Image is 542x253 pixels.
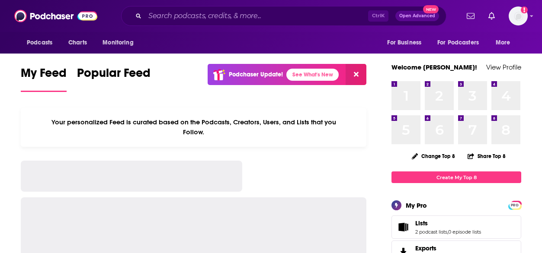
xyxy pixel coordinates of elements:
[485,9,498,23] a: Show notifications dropdown
[27,37,52,49] span: Podcasts
[391,171,521,183] a: Create My Top 8
[395,11,439,21] button: Open AdvancedNew
[96,35,144,51] button: open menu
[521,6,528,13] svg: Add a profile image
[63,35,92,51] a: Charts
[423,5,439,13] span: New
[486,63,521,71] a: View Profile
[391,63,477,71] a: Welcome [PERSON_NAME]!
[381,35,432,51] button: open menu
[448,229,481,235] a: 0 episode lists
[415,244,436,252] span: Exports
[14,8,97,24] img: Podchaser - Follow, Share and Rate Podcasts
[21,108,366,147] div: Your personalized Feed is curated based on the Podcasts, Creators, Users, and Lists that you Follow.
[407,151,460,161] button: Change Top 8
[21,35,64,51] button: open menu
[415,229,447,235] a: 2 podcast lists
[510,202,520,209] span: PRO
[467,148,506,164] button: Share Top 8
[496,37,510,49] span: More
[77,66,151,92] a: Popular Feed
[490,35,521,51] button: open menu
[432,35,491,51] button: open menu
[509,6,528,25] img: User Profile
[510,202,520,208] a: PRO
[463,9,478,23] a: Show notifications dropdown
[509,6,528,25] span: Logged in as aridings
[103,37,133,49] span: Monitoring
[406,201,427,209] div: My Pro
[286,69,339,81] a: See What's New
[509,6,528,25] button: Show profile menu
[21,66,67,92] a: My Feed
[121,6,446,26] div: Search podcasts, credits, & more...
[391,215,521,239] span: Lists
[387,37,421,49] span: For Business
[68,37,87,49] span: Charts
[447,229,448,235] span: ,
[415,219,428,227] span: Lists
[399,14,435,18] span: Open Advanced
[394,221,412,233] a: Lists
[145,9,368,23] input: Search podcasts, credits, & more...
[229,71,283,78] p: Podchaser Update!
[437,37,479,49] span: For Podcasters
[368,10,388,22] span: Ctrl K
[77,66,151,85] span: Popular Feed
[415,219,481,227] a: Lists
[21,66,67,85] span: My Feed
